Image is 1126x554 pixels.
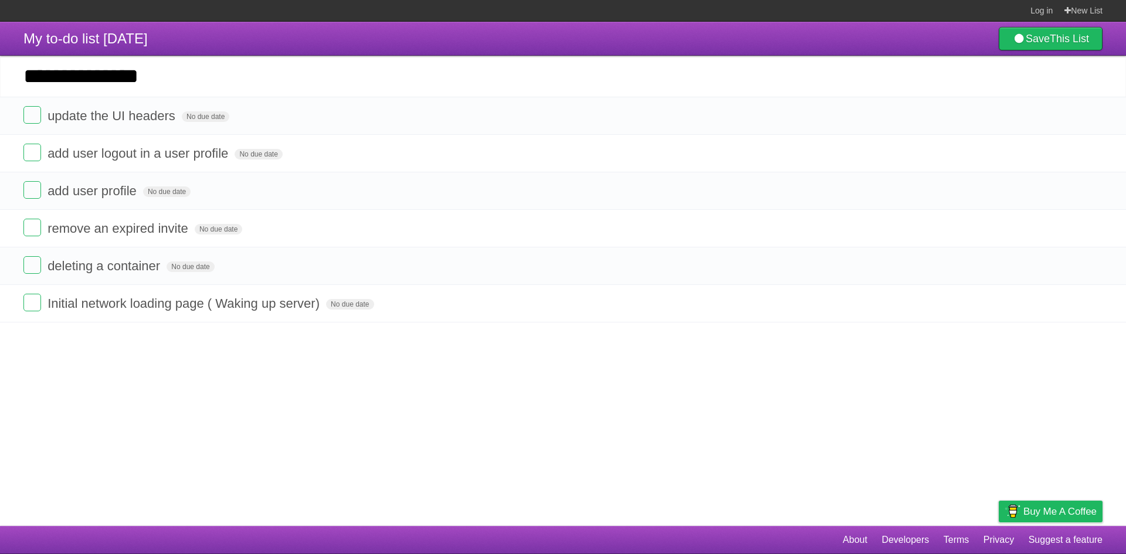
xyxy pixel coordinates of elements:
label: Done [23,106,41,124]
span: Buy me a coffee [1023,501,1097,522]
span: No due date [182,111,229,122]
span: remove an expired invite [48,221,191,236]
a: Developers [881,529,929,551]
span: No due date [143,186,191,197]
label: Done [23,144,41,161]
span: update the UI headers [48,108,178,123]
a: Terms [944,529,969,551]
a: Privacy [983,529,1014,551]
span: add user profile [48,183,140,198]
span: No due date [167,261,214,272]
span: No due date [235,149,282,159]
span: deleting a container [48,259,163,273]
b: This List [1050,33,1089,45]
label: Done [23,294,41,311]
span: add user logout in a user profile [48,146,231,161]
span: My to-do list [DATE] [23,30,148,46]
label: Done [23,181,41,199]
a: SaveThis List [999,27,1103,50]
span: No due date [326,299,374,310]
label: Done [23,256,41,274]
a: About [843,529,867,551]
span: Initial network loading page ( Waking up server) [48,296,323,311]
a: Buy me a coffee [999,501,1103,522]
img: Buy me a coffee [1005,501,1020,521]
span: No due date [195,224,242,234]
a: Suggest a feature [1029,529,1103,551]
label: Done [23,219,41,236]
